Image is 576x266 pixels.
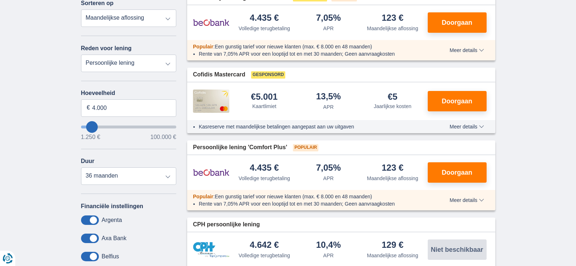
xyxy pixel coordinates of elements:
[81,158,94,164] font: Duur
[81,203,144,209] font: Financiële instellingen
[444,197,489,203] button: Meer details
[323,25,334,31] font: APR
[213,194,215,199] font: :
[238,25,290,31] font: Volledige terugbetaling
[213,44,215,49] font: :
[252,103,276,109] font: Kaartlimiet
[102,235,126,241] font: Axa Bank
[250,163,279,172] font: 4.435 €
[193,194,213,199] font: Populair
[81,134,100,140] font: 1.250 €
[81,45,132,51] font: Reden voor lening
[382,13,403,23] font: 123 €
[428,91,487,111] button: Doorgaan
[215,194,372,199] font: Een gunstig tarief voor nieuwe klanten (max. € 8.000 en 48 maanden)
[81,126,177,128] input: willenlenen
[367,175,418,181] font: Maandelijkse aflossing
[102,217,122,223] font: Argenta
[215,44,372,49] font: Een gunstig tarief voor nieuwe klanten (max. € 8.000 en 48 maanden)
[253,72,284,77] font: Gesponsord
[150,134,176,140] font: 100.000 €
[193,221,260,227] font: CPH persoonlijke lening
[382,240,403,250] font: 129 €
[431,246,483,253] font: Niet beschikbaar
[442,19,472,26] font: Doorgaan
[193,71,245,78] font: Cofidis Mastercard
[193,242,229,258] img: Persoonlijke lening van CPH Bank
[323,253,334,258] font: APR
[450,47,477,53] font: Meer details
[87,104,90,111] font: €
[199,201,395,207] font: Rente van 7,05% APR voor een looptijd tot en met 30 maanden; Geen aanvraagkosten
[442,169,472,176] font: Doorgaan
[251,92,278,102] font: €5.001
[444,47,489,53] button: Meer details
[193,44,213,49] font: Populair
[442,98,472,105] font: Doorgaan
[238,253,290,258] font: Volledige terugbetaling
[382,163,403,172] font: 123 €
[193,144,287,150] font: Persoonlijke lening 'Comfort Plus'
[428,239,487,260] button: Niet beschikbaar
[193,90,229,113] img: Cofidis CC persoonlijke lening
[367,25,418,31] font: Maandelijkse aflossing
[102,253,119,259] font: Belfius
[193,163,229,182] img: Beobank persoonlijke lening
[450,197,477,203] font: Meer details
[199,51,395,57] font: Rente van 7,05% APR voor een looptijd tot en met 30 maanden; Geen aanvraagkosten
[428,12,487,33] button: Doorgaan
[450,124,477,130] font: Meer details
[367,253,418,258] font: Maandelijkse aflossing
[316,91,341,101] font: 13,5%
[428,162,487,183] button: Doorgaan
[323,175,334,181] font: APR
[323,104,334,110] font: APR
[294,145,317,150] font: Populair
[250,240,279,250] font: 4.642 €
[316,13,341,23] font: 7,05%
[193,13,229,32] img: Beobank persoonlijke lening
[199,124,354,130] font: Kasreserve met maandelijkse betalingen aangepast aan uw uitgaven
[316,240,341,250] font: 10,4%
[250,13,279,23] font: 4.435 €
[444,124,489,130] button: Meer details
[316,163,341,172] font: 7,05%
[388,92,398,102] font: €5
[238,175,290,181] font: Volledige terugbetaling
[374,103,412,109] font: Jaarlijkse kosten
[81,90,115,96] font: Hoeveelheid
